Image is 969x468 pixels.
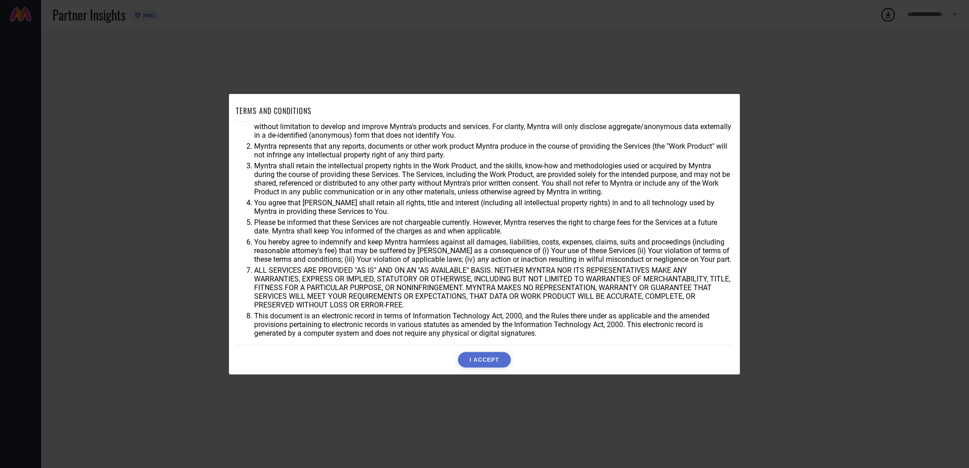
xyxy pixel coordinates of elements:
[254,238,733,264] li: You hereby agree to indemnify and keep Myntra harmless against all damages, liabilities, costs, e...
[254,266,733,309] li: ALL SERVICES ARE PROVIDED "AS IS" AND ON AN "AS AVAILABLE" BASIS. NEITHER MYNTRA NOR ITS REPRESEN...
[254,198,733,216] li: You agree that [PERSON_NAME] shall retain all rights, title and interest (including all intellect...
[254,114,733,140] li: You agree that Myntra may use aggregate and anonymized data for any business purpose during or af...
[254,161,733,196] li: Myntra shall retain the intellectual property rights in the Work Product, and the skills, know-ho...
[254,218,733,235] li: Please be informed that these Services are not chargeable currently. However, Myntra reserves the...
[254,312,733,338] li: This document is an electronic record in terms of Information Technology Act, 2000, and the Rules...
[254,142,733,159] li: Myntra represents that any reports, documents or other work product Myntra produce in the course ...
[458,352,511,368] button: I ACCEPT
[236,105,312,116] h1: TERMS AND CONDITIONS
